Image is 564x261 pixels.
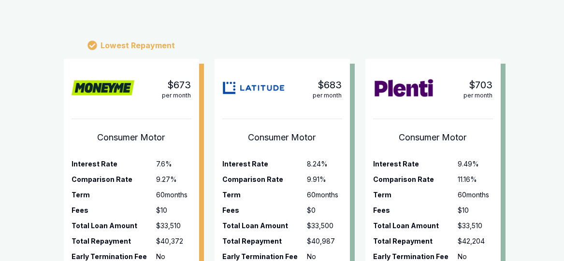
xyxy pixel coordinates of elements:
[373,202,457,218] th: Fees
[222,78,285,97] img: latitude
[156,202,191,218] td: $10
[72,131,191,156] h1: Consumer Motor
[313,92,342,99] div: per month
[373,218,457,233] th: Total Loan Amount
[373,78,435,97] img: plenti
[464,92,493,99] div: per month
[156,233,191,248] td: $40,372
[72,202,156,218] th: Fees
[162,92,191,99] div: per month
[222,218,306,233] th: Total Loan Amount
[72,233,156,248] th: Total Repayment
[373,233,457,248] th: Total Repayment
[457,156,493,171] td: 9.49 %
[318,78,342,92] div: $683
[72,218,156,233] th: Total Loan Amount
[457,233,493,248] td: $42,204
[156,218,191,233] td: $33,510
[306,156,342,171] td: 8.24 %
[306,218,342,233] td: $33,500
[156,156,191,171] td: 7.6 %
[156,187,191,202] td: 60 months
[101,40,175,51] p: Lowest Repayment
[222,171,306,187] th: Comparison Rate
[457,187,493,202] td: 60 months
[306,171,342,187] td: 9.91 %
[373,171,457,187] th: Comparison Rate
[72,187,156,202] th: Term
[168,78,191,92] div: $673
[72,156,156,171] th: Interest Rate
[222,187,306,202] th: Term
[222,131,342,156] h1: Consumer Motor
[306,202,342,218] td: $0
[457,202,493,218] td: $10
[373,156,457,171] th: Interest Rate
[156,171,191,187] td: 9.27 %
[306,187,342,202] td: 60 months
[72,171,156,187] th: Comparison Rate
[469,78,493,92] div: $703
[457,218,493,233] td: $33,510
[222,156,306,171] th: Interest Rate
[457,171,493,187] td: 11.16 %
[222,202,306,218] th: Fees
[373,187,457,202] th: Term
[373,131,493,156] h1: Consumer Motor
[222,233,306,248] th: Total Repayment
[72,78,134,97] img: money_me
[306,233,342,248] td: $40,987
